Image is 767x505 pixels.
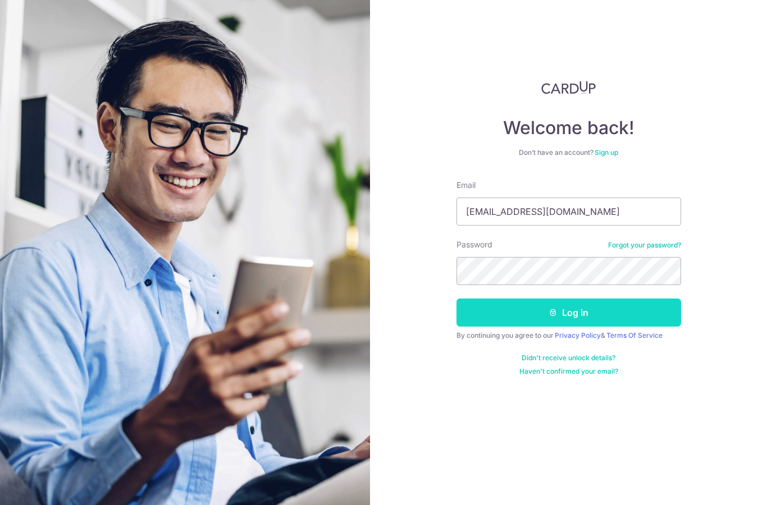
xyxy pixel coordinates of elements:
img: CardUp Logo [541,81,596,94]
a: Sign up [595,148,618,157]
a: Haven't confirmed your email? [519,367,618,376]
a: Forgot your password? [608,241,681,250]
h4: Welcome back! [456,117,681,139]
button: Log in [456,299,681,327]
div: Don’t have an account? [456,148,681,157]
label: Email [456,180,476,191]
a: Terms Of Service [606,331,663,339]
a: Privacy Policy [555,331,601,339]
label: Password [456,239,492,250]
a: Didn't receive unlock details? [522,353,615,362]
div: By continuing you agree to our & [456,331,681,340]
input: Enter your Email [456,198,681,226]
